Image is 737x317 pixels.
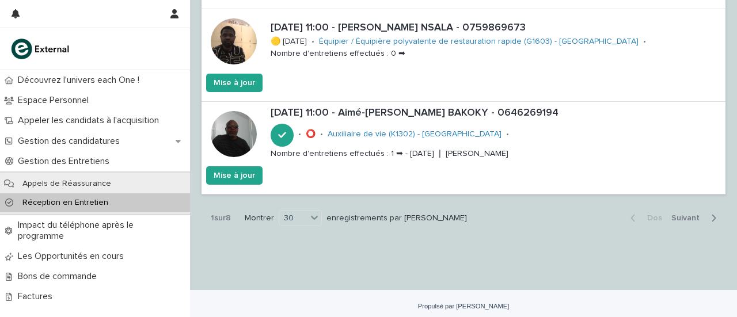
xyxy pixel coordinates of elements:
[284,214,294,222] font: 30
[320,130,323,138] font: •
[206,74,263,92] button: Mise à jour
[18,116,159,125] font: Appeler les candidats à l'acquisition
[214,79,255,87] font: Mise à jour
[214,214,226,222] font: sur
[202,9,725,102] a: [DATE] 11:00 - [PERSON_NAME] NSALA - 0759869673🟡 [DATE]•Équipier / Équipière polyvalente de resta...
[319,37,639,45] font: Équipier / Équipière polyvalente de restauration rapide (G1603) - [GEOGRAPHIC_DATA]
[206,166,263,185] button: Mise à jour
[271,150,508,158] font: Nombre d'entretiens effectués : 1 ➡ - [DATE] ❘ [PERSON_NAME]
[326,214,467,222] font: enregistrements par [PERSON_NAME]
[18,156,109,166] font: Gestion des Entretiens
[328,129,502,139] a: Auxiliaire de vie (K1302) - [GEOGRAPHIC_DATA]
[211,214,214,222] font: 1
[647,214,662,222] font: Dos
[418,303,510,310] a: Propulsé par [PERSON_NAME]
[298,130,301,138] font: •
[271,108,559,118] font: [DATE] 11:00 - Aimé-[PERSON_NAME] BAKOKY - 0646269194
[271,22,526,33] font: [DATE] 11:00 - [PERSON_NAME] NSALA - 0759869673
[671,214,700,222] font: Suivant
[319,37,639,47] a: Équipier / Équipière polyvalente de restauration rapide (G1603) - [GEOGRAPHIC_DATA]
[18,272,97,281] font: Bons de commande
[22,198,108,207] font: Réception en Entretien
[667,213,725,223] button: Suivant
[506,130,509,138] font: •
[306,130,316,138] font: ⭕
[245,214,274,222] font: Montrer
[621,213,667,223] button: Dos
[18,220,134,240] font: Impact du téléphone après le programme
[18,136,120,146] font: Gestion des candidatures
[202,102,725,194] a: [DATE] 11:00 - Aimé-[PERSON_NAME] BAKOKY - 0646269194•⭕•Auxiliaire de vie (K1302) - [GEOGRAPHIC_D...
[226,214,231,222] font: 8
[9,37,73,60] img: bc51vvfgR2QLHU84CWIQ
[18,251,124,261] font: Les Opportunités en cours
[328,130,502,138] font: Auxiliaire de vie (K1302) - [GEOGRAPHIC_DATA]
[271,37,307,45] font: 🟡 [DATE]
[18,96,89,105] font: Espace Personnel
[271,49,405,58] font: Nombre d'entretiens effectués : 0 ➡
[311,37,314,45] font: •
[18,292,52,301] font: Factures
[214,171,255,179] font: Mise à jour
[18,75,139,85] font: Découvrez l'univers each One !
[22,179,111,188] font: Appels de Réassurance
[643,37,646,45] font: •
